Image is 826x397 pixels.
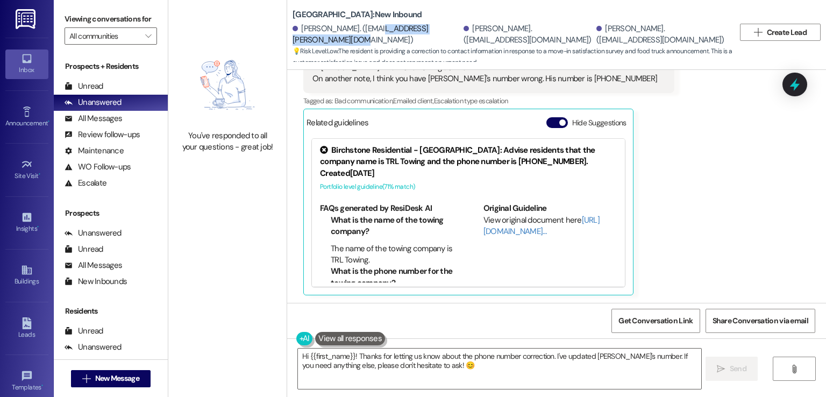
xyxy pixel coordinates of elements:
[5,208,48,237] a: Insights •
[54,61,168,72] div: Prospects + Residents
[65,129,140,140] div: Review follow-ups
[5,155,48,185] a: Site Visit •
[95,373,139,384] span: New Message
[298,349,701,389] textarea: Hi {{first_name}}! Thanks for letting us know about the phone number correction. I've updated [PE...
[82,374,90,383] i: 
[754,28,762,37] i: 
[293,47,338,55] strong: 💡 Risk Level: Low
[307,117,369,133] div: Related guidelines
[717,365,725,373] i: 
[740,24,821,41] button: Create Lead
[5,49,48,79] a: Inbox
[65,228,122,239] div: Unanswered
[312,62,657,85] div: Hi [PERSON_NAME]! Thanks for letting us know. On another note, I think you have [PERSON_NAME]'s n...
[320,145,617,168] div: Birchstone Residential - [GEOGRAPHIC_DATA]: Advise residents that the company name is TRL Towing ...
[434,96,508,105] span: Escalation type escalation
[65,325,103,337] div: Unread
[730,363,746,374] span: Send
[790,365,798,373] i: 
[293,46,735,69] span: : The resident is providing a correction to contact information in response to a move-in satisfac...
[331,266,454,289] li: What is the phone number for the towing company?
[54,208,168,219] div: Prospects
[65,81,103,92] div: Unread
[483,215,617,238] div: View original document here
[713,315,808,327] span: Share Conversation via email
[37,223,39,231] span: •
[334,96,393,105] span: Bad communication ,
[65,161,131,173] div: WO Follow-ups
[303,93,674,109] div: Tagged as:
[483,215,600,237] a: [URL][DOMAIN_NAME]…
[180,130,275,153] div: You've responded to all your questions - great job!
[706,357,758,381] button: Send
[65,276,127,287] div: New Inbounds
[572,117,626,129] label: Hide Suggestions
[65,260,122,271] div: All Messages
[618,315,693,327] span: Get Conversation Link
[145,32,151,40] i: 
[41,382,43,389] span: •
[5,261,48,290] a: Buildings
[65,11,157,27] label: Viewing conversations for
[293,23,461,46] div: [PERSON_NAME]. ([EMAIL_ADDRESS][PERSON_NAME][DOMAIN_NAME])
[65,358,122,369] div: All Messages
[65,342,122,353] div: Unanswered
[483,203,547,214] b: Original Guideline
[48,118,49,125] span: •
[65,97,122,108] div: Unanswered
[65,244,103,255] div: Unread
[293,9,422,20] b: [GEOGRAPHIC_DATA]: New Inbound
[16,9,38,29] img: ResiDesk Logo
[65,178,106,189] div: Escalate
[706,309,815,333] button: Share Conversation via email
[767,27,807,38] span: Create Lead
[464,23,594,46] div: [PERSON_NAME]. ([EMAIL_ADDRESS][DOMAIN_NAME])
[180,45,275,125] img: empty-state
[54,306,168,317] div: Residents
[69,27,140,45] input: All communities
[320,168,617,179] div: Created [DATE]
[611,309,700,333] button: Get Conversation Link
[393,96,433,105] span: Emailed client ,
[596,23,727,46] div: [PERSON_NAME]. ([EMAIL_ADDRESS][DOMAIN_NAME])
[71,370,151,387] button: New Message
[65,113,122,124] div: All Messages
[331,215,454,238] li: What is the name of the towing company?
[331,243,454,266] li: The name of the towing company is TRL Towing.
[320,203,432,214] b: FAQs generated by ResiDesk AI
[65,145,124,157] div: Maintenance
[320,181,617,193] div: Portfolio level guideline ( 71 % match)
[5,367,48,396] a: Templates •
[5,314,48,343] a: Leads
[39,171,40,178] span: •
